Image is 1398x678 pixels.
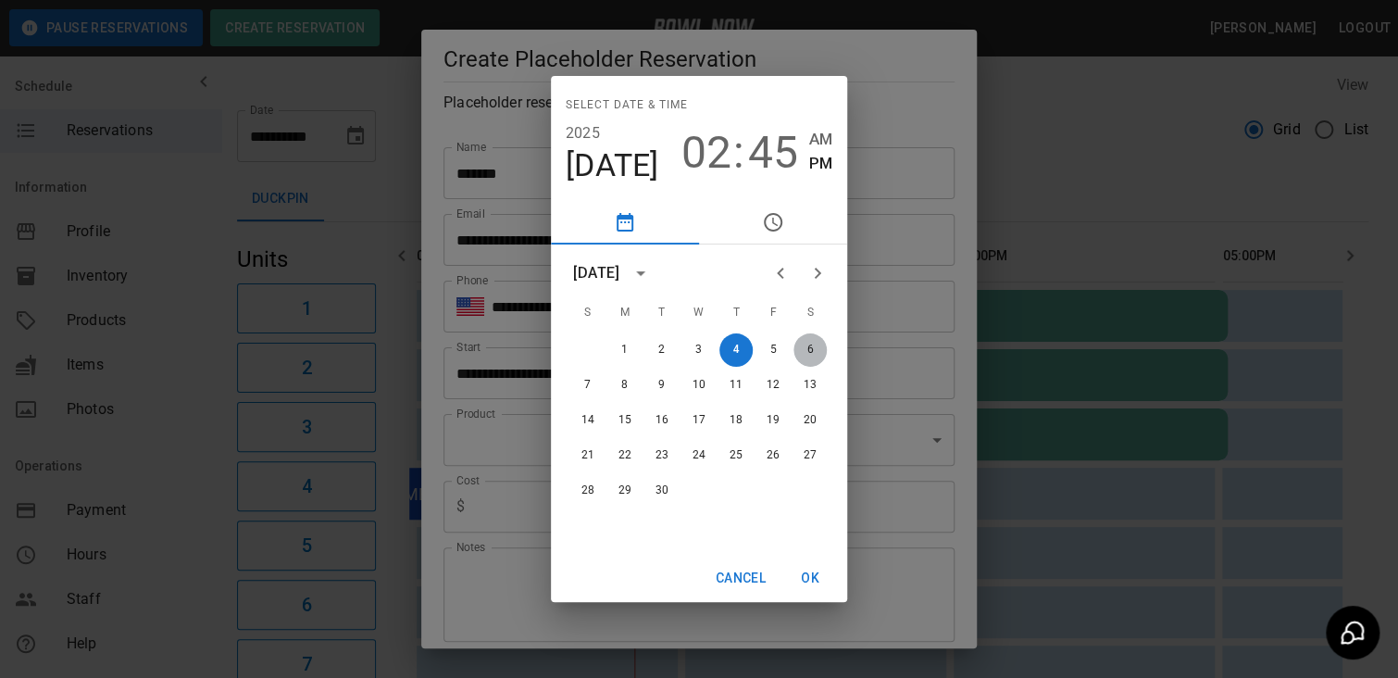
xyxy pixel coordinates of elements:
[793,369,827,402] button: 13
[566,146,659,185] button: [DATE]
[719,295,753,332] span: Thursday
[809,127,832,152] button: AM
[748,127,798,179] button: 45
[571,295,605,332] span: Sunday
[793,333,827,367] button: 6
[645,474,679,508] button: 30
[809,151,832,176] button: PM
[566,91,688,120] span: Select date & time
[571,404,605,437] button: 14
[645,295,679,332] span: Tuesday
[573,262,619,284] div: [DATE]
[793,404,827,437] button: 20
[608,295,642,332] span: Monday
[645,439,679,472] button: 23
[733,127,744,179] span: :
[571,369,605,402] button: 7
[719,404,753,437] button: 18
[793,295,827,332] span: Saturday
[566,120,600,146] button: 2025
[608,369,642,402] button: 8
[756,333,790,367] button: 5
[762,255,799,292] button: Previous month
[682,404,716,437] button: 17
[608,404,642,437] button: 15
[756,404,790,437] button: 19
[793,439,827,472] button: 27
[699,200,847,245] button: pick time
[645,333,679,367] button: 2
[608,474,642,508] button: 29
[719,439,753,472] button: 25
[608,333,642,367] button: 1
[682,369,716,402] button: 10
[645,369,679,402] button: 9
[719,369,753,402] button: 11
[682,439,716,472] button: 24
[756,369,790,402] button: 12
[719,333,753,367] button: 4
[756,439,790,472] button: 26
[682,333,716,367] button: 3
[571,474,605,508] button: 28
[571,439,605,472] button: 21
[756,295,790,332] span: Friday
[551,200,699,245] button: pick date
[708,561,773,596] button: Cancel
[645,404,679,437] button: 16
[780,561,840,596] button: OK
[681,127,731,179] button: 02
[625,257,656,289] button: calendar view is open, switch to year view
[608,439,642,472] button: 22
[682,295,716,332] span: Wednesday
[799,255,836,292] button: Next month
